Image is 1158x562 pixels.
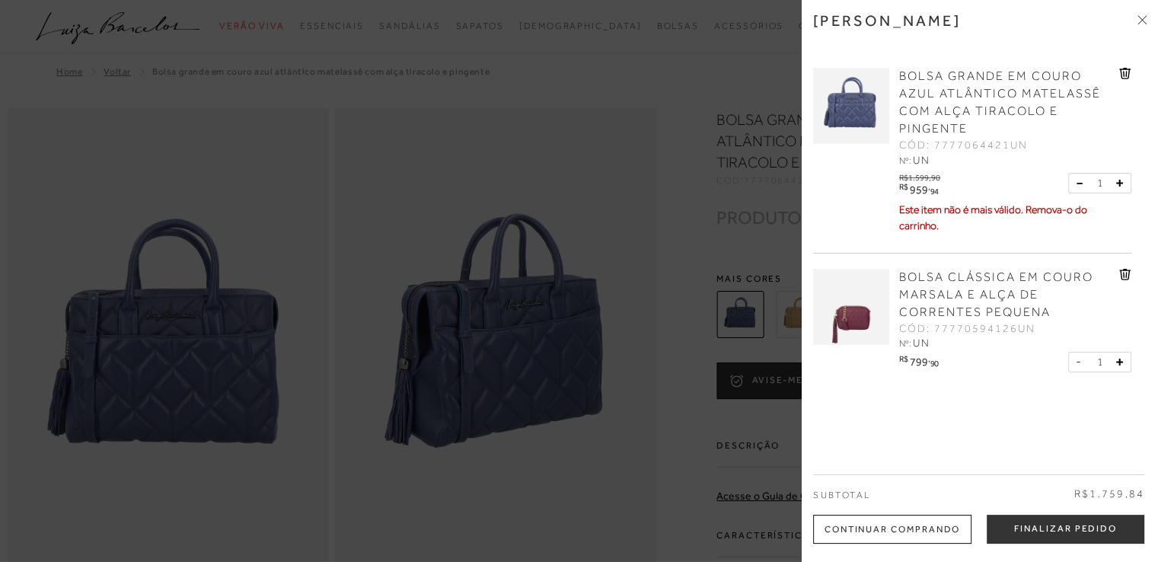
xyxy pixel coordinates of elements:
i: R$ [899,183,908,191]
span: UN [913,154,930,166]
span: Nº: [899,338,911,349]
a: BOLSA CLÁSSICA EM COURO MARSALA E ALÇA DE CORRENTES PEQUENA [899,269,1115,321]
i: , [928,183,939,191]
span: CÓD: 7777064421UN [899,138,1028,153]
div: R$1.599,90 [899,169,941,182]
div: Continuar Comprando [813,515,971,544]
span: R$1.759,84 [1074,487,1144,502]
span: 94 [930,187,939,196]
span: Subtotal [813,490,870,500]
span: 1 [1096,175,1102,191]
span: UN [913,337,930,349]
span: CÓD: 77770594126UN [899,321,1035,337]
img: BOLSA CLÁSSICA EM COURO MARSALA E ALÇA DE CORRENTES PEQUENA [813,269,889,345]
i: R$ [899,355,908,363]
span: BOLSA CLÁSSICA EM COURO MARSALA E ALÇA DE CORRENTES PEQUENA [899,270,1093,319]
span: Este item não é mais válido. Remova-o do carrinho. [899,203,1087,232]
span: Nº: [899,155,911,166]
span: 959 [910,184,928,196]
span: 799 [910,356,928,368]
span: 1 [1096,354,1102,370]
h3: [PERSON_NAME] [813,11,961,30]
button: Finalizar Pedido [987,515,1144,544]
a: BOLSA GRANDE EM COURO AZUL ATLÂNTICO MATELASSÊ COM ALÇA TIRACOLO E PINGENTE [899,68,1115,138]
img: BOLSA GRANDE EM COURO AZUL ATLÂNTICO MATELASSÊ COM ALÇA TIRACOLO E PINGENTE [813,68,889,144]
i: , [928,355,939,363]
span: 90 [930,359,939,368]
span: BOLSA GRANDE EM COURO AZUL ATLÂNTICO MATELASSÊ COM ALÇA TIRACOLO E PINGENTE [899,69,1101,136]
